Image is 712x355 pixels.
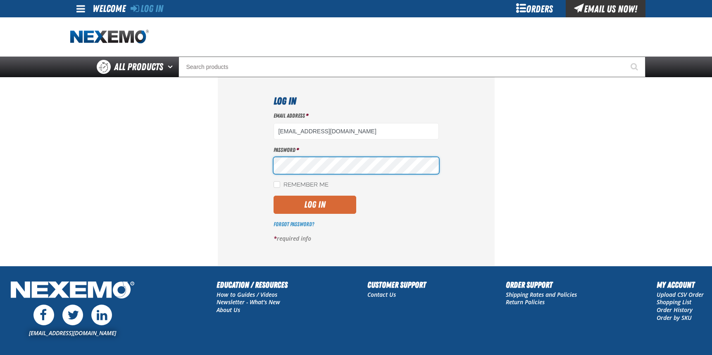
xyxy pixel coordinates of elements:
[217,279,288,291] h2: Education / Resources
[114,59,163,74] span: All Products
[274,235,439,243] p: required info
[165,57,179,77] button: Open All Products pages
[657,291,704,298] a: Upload CSV Order
[131,3,163,14] a: Log In
[8,279,137,303] img: Nexemo Logo
[274,196,356,214] button: Log In
[274,94,439,109] h1: Log In
[70,30,149,44] img: Nexemo logo
[217,306,240,314] a: About Us
[217,298,280,306] a: Newsletter - What's New
[217,291,277,298] a: How to Guides / Videos
[367,291,396,298] a: Contact Us
[274,112,439,120] label: Email Address
[657,298,691,306] a: Shopping List
[179,57,645,77] input: Search
[274,221,314,227] a: Forgot Password?
[367,279,426,291] h2: Customer Support
[274,181,280,188] input: Remember Me
[657,314,692,322] a: Order by SKU
[625,57,645,77] button: Start Searching
[657,306,693,314] a: Order History
[29,329,116,337] a: [EMAIL_ADDRESS][DOMAIN_NAME]
[506,291,577,298] a: Shipping Rates and Policies
[506,298,545,306] a: Return Policies
[70,30,149,44] a: Home
[274,181,329,189] label: Remember Me
[657,279,704,291] h2: My Account
[274,146,439,154] label: Password
[506,279,577,291] h2: Order Support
